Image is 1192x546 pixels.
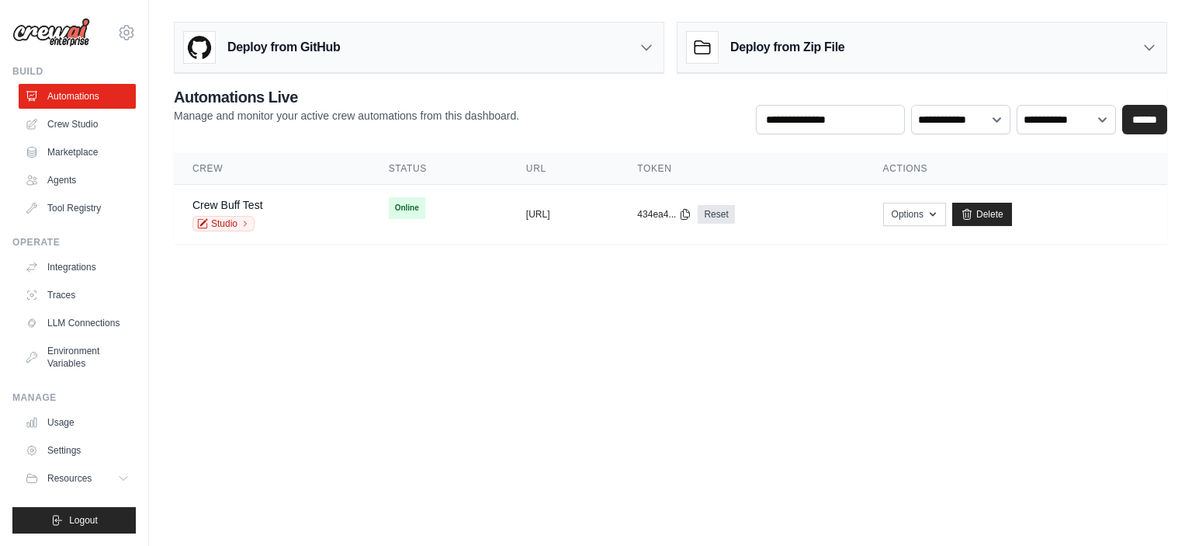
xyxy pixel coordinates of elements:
a: Settings [19,438,136,463]
a: Environment Variables [19,339,136,376]
img: GitHub Logo [184,32,215,63]
span: Online [389,197,425,219]
a: Tool Registry [19,196,136,221]
a: LLM Connections [19,311,136,336]
span: Resources [47,472,92,485]
button: Resources [19,466,136,491]
a: Agents [19,168,136,193]
button: 434ea4... [637,208,691,221]
h3: Deploy from Zip File [730,38,844,57]
a: Studio [192,216,255,231]
div: Operate [12,236,136,249]
img: Logo [12,18,90,47]
a: Delete [952,203,1012,226]
th: Token [619,153,864,185]
h2: Automations Live [174,86,519,108]
a: Crew Studio [19,112,136,137]
th: Crew [174,153,370,185]
a: Integrations [19,255,136,280]
th: Status [370,153,508,185]
th: Actions [865,153,1167,185]
a: Usage [19,410,136,435]
div: Build [12,65,136,78]
p: Manage and monitor your active crew automations from this dashboard. [174,108,519,123]
h3: Deploy from GitHub [227,38,340,57]
div: Manage [12,391,136,404]
a: Crew Buff Test [192,199,263,211]
button: Options [883,203,946,226]
a: Automations [19,84,136,109]
a: Reset [698,205,734,224]
span: Logout [69,514,98,527]
a: Traces [19,283,136,308]
a: Marketplace [19,140,136,165]
th: URL [508,153,619,185]
button: Logout [12,507,136,534]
